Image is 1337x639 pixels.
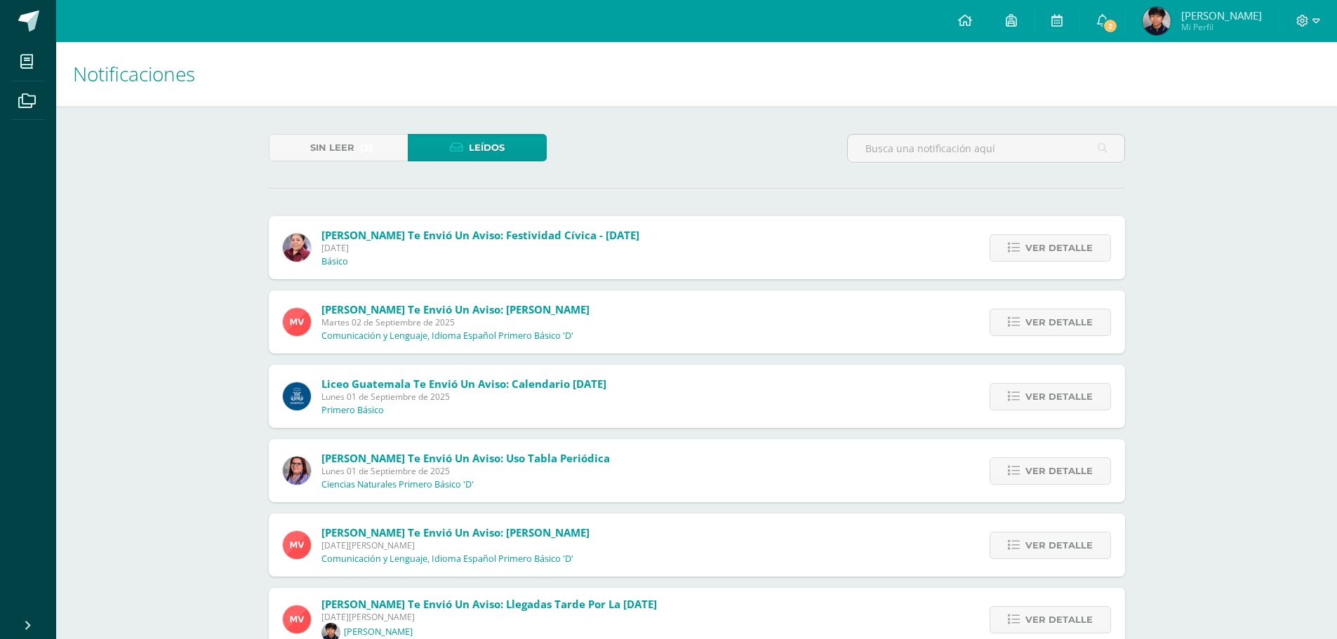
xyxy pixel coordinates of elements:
span: Lunes 01 de Septiembre de 2025 [321,465,610,477]
p: [PERSON_NAME] [344,626,413,638]
span: [PERSON_NAME] te envió un aviso: Llegadas tarde por la [DATE] [321,597,657,611]
p: Ciencias Naturales Primero Básico 'D' [321,479,474,490]
span: Ver detalle [1025,532,1093,558]
span: Martes 02 de Septiembre de 2025 [321,316,590,328]
p: Comunicación y Lenguaje, Idioma Español Primero Básico 'D' [321,553,573,565]
a: Sin leer(2) [269,134,408,161]
img: fda4ebce342fd1e8b3b59cfba0d95288.png [283,457,311,485]
img: b41cd0bd7c5dca2e84b8bd7996f0ae72.png [283,382,311,410]
span: [DATE] [321,242,639,254]
span: [PERSON_NAME] te envió un aviso: Festividad Cívica - [DATE] [321,228,639,242]
input: Busca una notificación aquí [848,135,1124,162]
span: [PERSON_NAME] te envió un aviso: Uso tabla periódica [321,451,610,465]
span: (2) [360,135,373,161]
span: Leídos [469,135,505,161]
p: Comunicación y Lenguaje, Idioma Español Primero Básico 'D' [321,330,573,342]
span: Ver detalle [1025,607,1093,633]
span: [DATE][PERSON_NAME] [321,611,657,623]
p: Básico [321,256,348,267]
p: Primero Básico [321,405,384,416]
span: [DATE][PERSON_NAME] [321,539,590,551]
img: ca38207ff64f461ec141487f36af9fbf.png [283,234,311,262]
img: 1ff341f52347efc33ff1d2a179cbdb51.png [283,308,311,336]
span: Ver detalle [1025,458,1093,484]
a: Leídos [408,134,547,161]
img: 1ff341f52347efc33ff1d2a179cbdb51.png [283,531,311,559]
span: [PERSON_NAME] te envió un aviso: [PERSON_NAME] [321,525,590,539]
span: Sin leer [310,135,354,161]
img: 9fd91414d7e9c7dd86d7e3aaac178aeb.png [1143,7,1171,35]
span: [PERSON_NAME] [1181,8,1262,22]
span: Ver detalle [1025,235,1093,261]
span: 2 [1103,18,1118,34]
span: Liceo Guatemala te envió un aviso: Calendario [DATE] [321,377,606,391]
span: Lunes 01 de Septiembre de 2025 [321,391,606,403]
span: Notificaciones [73,60,195,87]
img: 1ff341f52347efc33ff1d2a179cbdb51.png [283,605,311,633]
span: Ver detalle [1025,384,1093,410]
span: [PERSON_NAME] te envió un aviso: [PERSON_NAME] [321,302,590,316]
span: Mi Perfil [1181,21,1262,33]
span: Ver detalle [1025,309,1093,335]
